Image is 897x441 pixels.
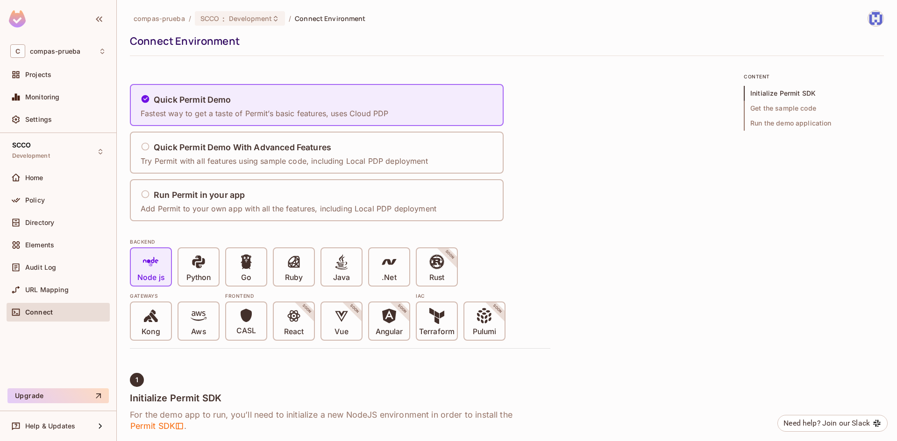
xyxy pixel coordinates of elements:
div: IAC [416,292,505,300]
span: Help & Updates [25,422,75,430]
span: : [222,15,225,22]
p: Try Permit with all features using sample code, including Local PDP deployment [141,156,428,166]
h5: Quick Permit Demo [154,95,231,105]
span: Elements [25,241,54,249]
span: Initialize Permit SDK [744,86,884,101]
p: Fastest way to get a taste of Permit’s basic features, uses Cloud PDP [141,108,388,119]
div: Connect Environment [130,34,879,48]
h6: For the demo app to run, you’ll need to initialize a new NodeJS environment in order to install t... [130,409,550,432]
p: Node js [137,273,164,282]
span: SCCO [12,141,31,149]
li: / [189,14,191,23]
div: BACKEND [130,238,550,245]
p: React [284,327,304,336]
p: Terraform [419,327,455,336]
p: Add Permit to your own app with all the features, including Local PDP deployment [141,203,436,214]
p: Kong [142,327,160,336]
span: Audit Log [25,264,56,271]
p: Vue [335,327,348,336]
img: gcarrillo@compas.com.co [868,11,883,26]
span: Connect [25,308,53,316]
span: Permit SDK [130,420,184,432]
p: Python [186,273,211,282]
p: Rust [429,273,444,282]
span: Development [229,14,272,23]
p: content [744,73,884,80]
p: CASL [236,326,256,336]
span: 1 [135,376,138,384]
span: Run the demo application [744,116,884,131]
span: Development [12,152,50,160]
p: Ruby [285,273,303,282]
span: Connect Environment [295,14,366,23]
span: Monitoring [25,93,60,101]
span: SOON [479,291,516,327]
p: Angular [376,327,403,336]
h5: Quick Permit Demo With Advanced Features [154,143,331,152]
span: Get the sample code [744,101,884,116]
p: .Net [382,273,396,282]
span: SOON [336,291,373,327]
h5: Run Permit in your app [154,190,245,200]
span: Projects [25,71,51,78]
span: SOON [432,237,468,273]
li: / [289,14,291,23]
span: Workspace: compas-prueba [30,48,80,55]
span: SOON [384,291,420,327]
p: Java [333,273,350,282]
button: Upgrade [7,388,109,403]
p: Go [241,273,251,282]
span: C [10,44,25,58]
p: Pulumi [473,327,496,336]
img: SReyMgAAAABJRU5ErkJggg== [9,10,26,28]
h4: Initialize Permit SDK [130,392,550,404]
span: Home [25,174,43,182]
div: Gateways [130,292,220,300]
span: Directory [25,219,54,226]
span: SCCO [200,14,219,23]
div: Frontend [225,292,410,300]
span: Settings [25,116,52,123]
span: Policy [25,196,45,204]
p: Aws [191,327,206,336]
span: URL Mapping [25,286,69,294]
div: Need help? Join our Slack [783,418,870,429]
span: SOON [289,291,325,327]
span: the active workspace [134,14,185,23]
